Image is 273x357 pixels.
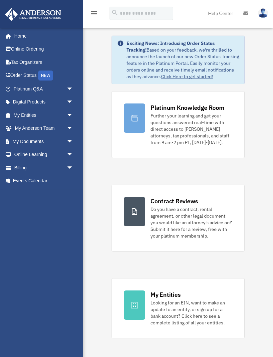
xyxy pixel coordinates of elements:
[127,40,239,80] div: Based on your feedback, we're thrilled to announce the launch of our new Order Status Tracking fe...
[112,91,245,158] a: Platinum Knowledge Room Further your learning and get your questions answered real-time with dire...
[112,185,245,252] a: Contract Reviews Do you have a contract, rental agreement, or other legal document you would like...
[161,74,213,80] a: Click Here to get started!
[5,161,83,174] a: Billingarrow_drop_down
[150,103,224,112] div: Platinum Knowledge Room
[5,122,83,135] a: My Anderson Teamarrow_drop_down
[112,278,245,338] a: My Entities Looking for an EIN, want to make an update to an entity, or sign up for a bank accoun...
[150,290,180,299] div: My Entities
[5,43,83,56] a: Online Ordering
[111,9,119,16] i: search
[38,71,53,81] div: NEW
[67,95,80,109] span: arrow_drop_down
[5,135,83,148] a: My Documentsarrow_drop_down
[5,174,83,188] a: Events Calendar
[150,206,232,239] div: Do you have a contract, rental agreement, or other legal document you would like an attorney's ad...
[5,56,83,69] a: Tax Organizers
[67,82,80,96] span: arrow_drop_down
[67,135,80,148] span: arrow_drop_down
[150,112,232,146] div: Further your learning and get your questions answered real-time with direct access to [PERSON_NAM...
[5,69,83,83] a: Order StatusNEW
[150,197,198,205] div: Contract Reviews
[127,40,215,53] strong: Exciting News: Introducing Order Status Tracking!
[150,299,232,326] div: Looking for an EIN, want to make an update to an entity, or sign up for a bank account? Click her...
[5,95,83,109] a: Digital Productsarrow_drop_down
[5,29,80,43] a: Home
[3,8,63,21] img: Anderson Advisors Platinum Portal
[258,8,268,18] img: User Pic
[5,82,83,95] a: Platinum Q&Aarrow_drop_down
[67,108,80,122] span: arrow_drop_down
[67,161,80,175] span: arrow_drop_down
[67,122,80,135] span: arrow_drop_down
[5,148,83,161] a: Online Learningarrow_drop_down
[90,12,98,17] a: menu
[90,9,98,17] i: menu
[67,148,80,162] span: arrow_drop_down
[5,108,83,122] a: My Entitiesarrow_drop_down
